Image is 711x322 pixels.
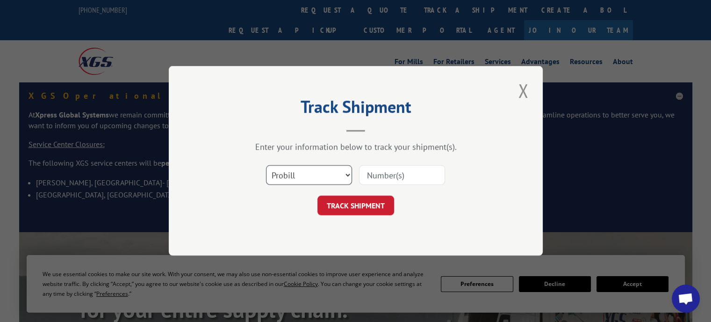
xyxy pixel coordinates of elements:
a: Open chat [672,285,700,313]
button: Close modal [515,78,531,103]
div: Enter your information below to track your shipment(s). [215,142,496,153]
button: TRACK SHIPMENT [317,196,394,216]
input: Number(s) [359,166,445,185]
h2: Track Shipment [215,100,496,118]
